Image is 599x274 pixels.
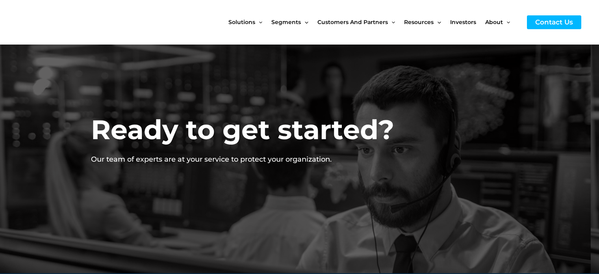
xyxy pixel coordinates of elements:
[271,6,301,39] span: Segments
[317,6,388,39] span: Customers and Partners
[91,112,395,147] h2: Ready to get started?
[255,6,262,39] span: Menu Toggle
[14,6,108,39] img: CyberCatch
[228,6,519,39] nav: Site Navigation: New Main Menu
[388,6,395,39] span: Menu Toggle
[450,6,485,39] a: Investors
[434,6,441,39] span: Menu Toggle
[527,15,581,29] a: Contact Us
[228,6,255,39] span: Solutions
[485,6,503,39] span: About
[450,6,476,39] span: Investors
[301,6,308,39] span: Menu Toggle
[91,155,395,164] p: Our team of experts are at your service to protect your organization.
[503,6,510,39] span: Menu Toggle
[404,6,434,39] span: Resources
